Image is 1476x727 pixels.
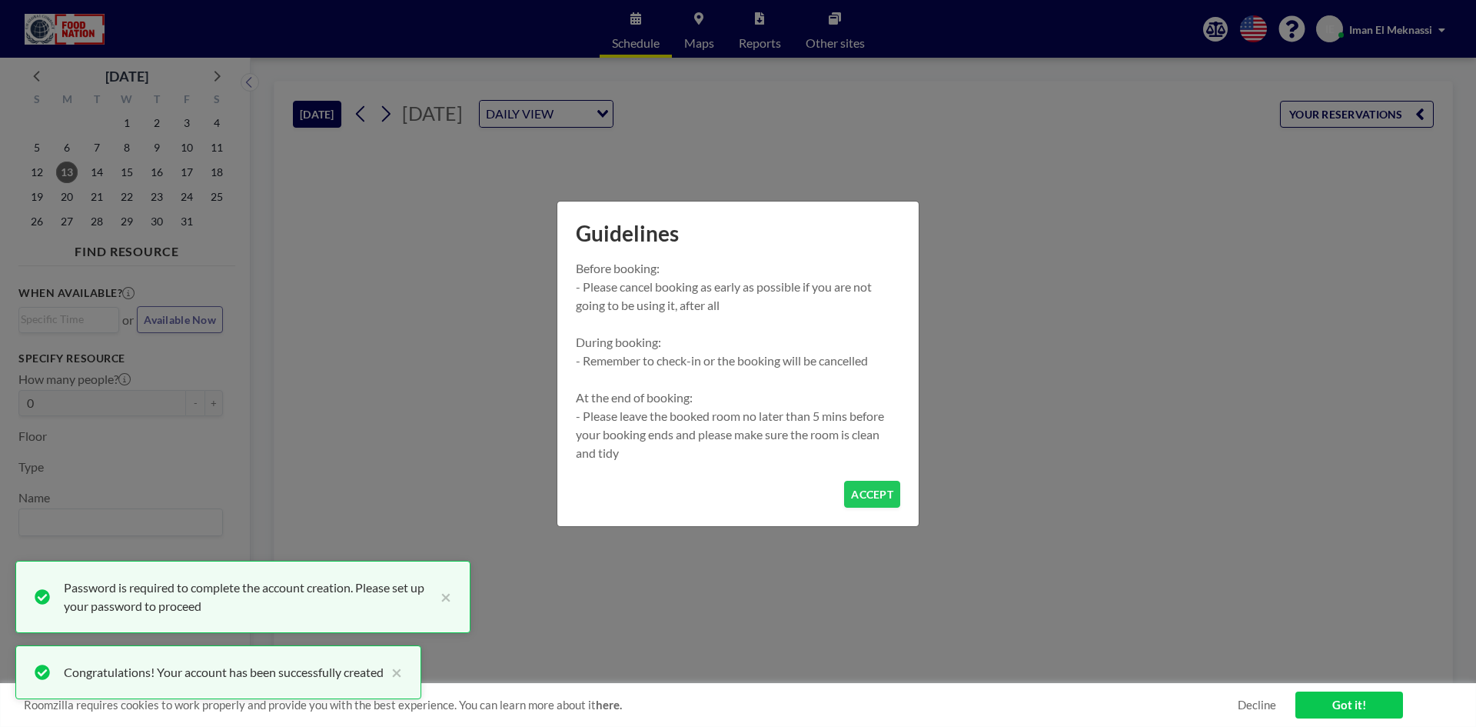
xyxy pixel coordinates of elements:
[576,333,900,352] p: During booking:
[433,579,451,615] button: close
[384,663,402,682] button: close
[844,481,900,508] button: ACCEPT
[1238,698,1276,712] a: Decline
[576,389,900,407] p: At the end of booking:
[576,278,900,315] p: - Please cancel booking as early as possible if you are not going to be using it, after all
[24,698,1238,712] span: Roomzilla requires cookies to work properly and provide you with the best experience. You can lea...
[576,407,900,462] p: - Please leave the booked room no later than 5 mins before your booking ends and please make sure...
[557,202,919,259] h1: Guidelines
[596,698,622,712] a: here.
[576,259,900,278] p: Before booking:
[576,352,900,370] p: - Remember to check-in or the booking will be cancelled
[64,663,384,682] div: Congratulations! Your account has been successfully created
[64,579,433,615] div: Password is required to complete the account creation. Please set up your password to proceed
[1295,692,1403,719] a: Got it!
